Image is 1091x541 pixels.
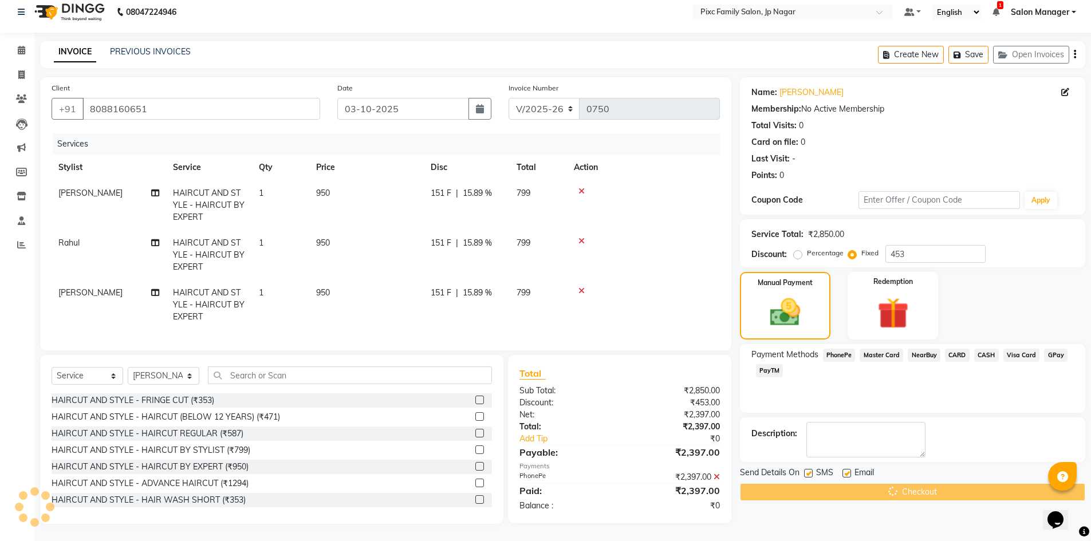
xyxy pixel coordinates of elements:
span: 950 [316,287,330,298]
button: Open Invoices [993,46,1069,64]
div: HAIRCUT AND STYLE - HAIRCUT REGULAR (₹587) [52,428,243,440]
span: 1 [259,287,263,298]
div: ₹2,850.00 [808,228,844,240]
span: 950 [316,188,330,198]
div: ₹2,397.00 [620,471,728,483]
span: | [456,187,458,199]
th: Action [567,155,720,180]
div: PhonePe [511,471,620,483]
div: HAIRCUT AND STYLE - HAIRCUT (BELOW 12 YEARS) (₹471) [52,411,280,423]
div: ₹0 [620,500,728,512]
span: Master Card [860,349,903,362]
th: Qty [252,155,309,180]
div: 0 [801,136,805,148]
button: +91 [52,98,84,120]
label: Invoice Number [509,83,558,93]
span: 799 [517,188,530,198]
div: Net: [511,409,620,421]
div: Name: [751,86,777,98]
div: Description: [751,428,797,440]
button: Save [948,46,988,64]
label: Date [337,83,353,93]
div: Total Visits: [751,120,797,132]
div: ₹2,850.00 [620,385,728,397]
span: PayTM [756,364,783,377]
span: Send Details On [740,467,799,481]
span: Total [519,368,546,380]
label: Manual Payment [758,278,813,288]
div: ₹453.00 [620,397,728,409]
span: | [456,287,458,299]
span: HAIRCUT AND STYLE - HAIRCUT BY EXPERT [173,287,245,322]
span: GPay [1044,349,1068,362]
span: 950 [316,238,330,248]
div: Discount: [511,397,620,409]
input: Enter Offer / Coupon Code [858,191,1020,209]
div: HAIRCUT AND STYLE - HAIRCUT BY EXPERT (₹950) [52,461,249,473]
div: Services [53,133,728,155]
div: ₹2,397.00 [620,484,728,497]
span: 15.89 % [463,237,492,249]
button: Apply [1025,192,1057,209]
div: ₹0 [638,433,728,445]
label: Fixed [861,248,879,258]
th: Service [166,155,252,180]
span: 799 [517,238,530,248]
img: _cash.svg [761,295,810,330]
span: CASH [974,349,999,362]
div: Points: [751,169,777,181]
div: Total: [511,421,620,433]
div: 0 [779,169,784,181]
span: Rahul [58,238,80,248]
iframe: chat widget [1043,495,1080,530]
img: _gift.svg [868,294,919,333]
div: ₹2,397.00 [620,421,728,433]
label: Percentage [807,248,844,258]
span: Visa Card [1003,349,1040,362]
a: [PERSON_NAME] [779,86,844,98]
span: Email [854,467,874,481]
div: Service Total: [751,228,804,240]
a: PREVIOUS INVOICES [110,46,191,57]
a: 1 [992,7,999,17]
span: 1 [259,238,263,248]
th: Total [510,155,567,180]
span: PhonePe [823,349,856,362]
span: 1 [997,1,1003,9]
div: ₹2,397.00 [620,445,728,459]
div: Sub Total: [511,385,620,397]
th: Disc [424,155,510,180]
span: Payment Methods [751,349,818,361]
span: 1 [259,188,263,198]
span: 151 F [431,187,451,199]
div: Coupon Code [751,194,859,206]
div: Payments [519,461,719,471]
span: 15.89 % [463,287,492,299]
span: NearBuy [908,349,940,362]
span: 799 [517,287,530,298]
th: Price [309,155,424,180]
div: - [792,153,795,165]
span: | [456,237,458,249]
a: Add Tip [511,433,637,445]
span: 151 F [431,287,451,299]
span: SMS [816,467,833,481]
th: Stylist [52,155,166,180]
label: Client [52,83,70,93]
div: ₹2,397.00 [620,409,728,421]
div: Paid: [511,484,620,497]
span: 15.89 % [463,187,492,199]
span: [PERSON_NAME] [58,287,123,298]
button: Create New [878,46,944,64]
span: CARD [945,349,970,362]
div: HAIRCUT AND STYLE - HAIRCUT BY STYLIST (₹799) [52,444,250,456]
div: HAIRCUT AND STYLE - HAIR WASH SHORT (₹353) [52,494,246,506]
a: INVOICE [54,42,96,62]
div: Payable: [511,445,620,459]
span: [PERSON_NAME] [58,188,123,198]
span: Salon Manager [1011,6,1069,18]
div: No Active Membership [751,103,1074,115]
div: HAIRCUT AND STYLE - ADVANCE HAIRCUT (₹1294) [52,477,249,489]
div: 0 [799,120,804,132]
span: HAIRCUT AND STYLE - HAIRCUT BY EXPERT [173,238,245,272]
